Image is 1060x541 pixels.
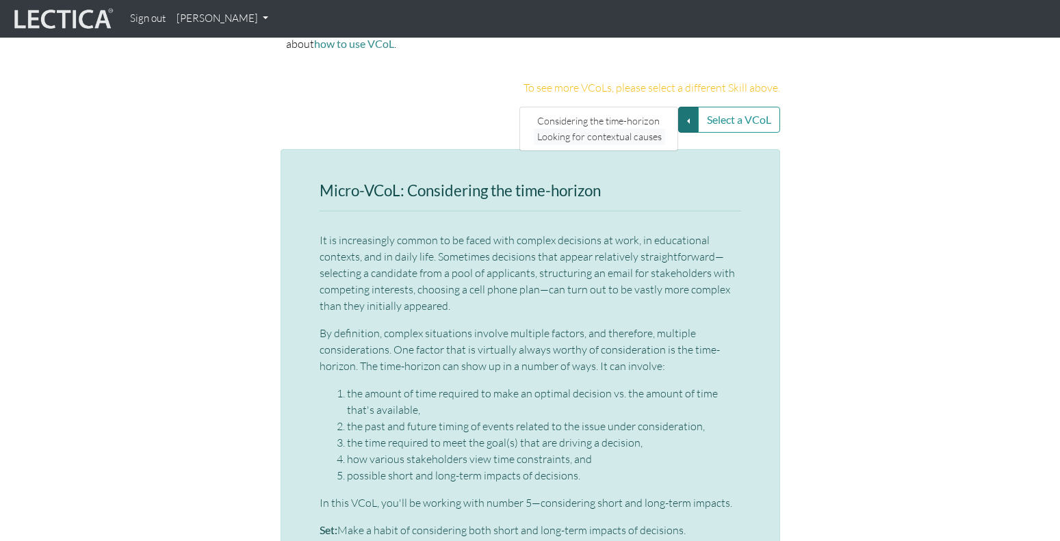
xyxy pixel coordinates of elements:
[320,523,337,536] strong: Set:
[320,183,741,200] h3: Micro-VCoL: Considering the time-horizon
[320,325,741,374] p: By definition, complex situations involve multiple factors, and therefore, multiple consideration...
[347,385,741,418] li: the amount of time required to make an optimal decision vs. the amount of time that's available,
[534,129,665,145] a: Looking for contextual causes
[281,79,780,96] p: To see more VCoLs, please select a different Skill above.
[125,5,171,32] a: Sign out
[320,494,741,511] p: In this VCoL, you'll be working with number 5—considering short and long-term impacts.
[347,467,741,484] li: possible short and long-term impacts of decisions.
[347,418,741,434] li: the past and future timing of events related to the issue under consideration,
[11,6,114,32] img: lecticalive
[698,107,780,133] button: Select a VCoL
[320,232,741,314] p: It is increasingly common to be faced with complex decisions at work, in educational contexts, an...
[320,522,741,538] p: Make a habit of considering both short and long-term impacts of decisions.
[347,434,741,451] li: the time required to meet the goal(s) that are driving a decision,
[171,5,274,32] a: [PERSON_NAME]
[314,37,394,50] a: how to use VCoL
[347,451,741,467] li: how various stakeholders view time constraints, and
[534,113,665,129] a: Considering the time-horizon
